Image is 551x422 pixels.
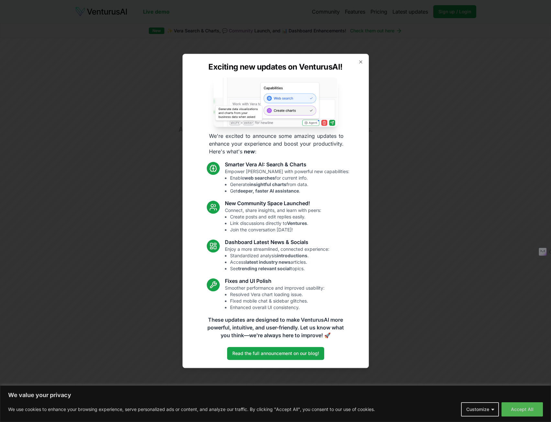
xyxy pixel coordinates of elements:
strong: Ventures [287,221,307,226]
strong: trending relevant social [238,266,291,272]
li: See topics. [230,266,329,272]
img: Vera AI [214,77,338,127]
li: Create posts and edit replies easily. [230,214,321,220]
p: Connect, share insights, and learn with peers: [225,207,321,233]
li: Resolved Vera chart loading issue. [230,292,325,298]
strong: new [244,149,255,155]
p: These updates are designed to make VenturusAI more powerful, intuitive, and user-friendly. Let us... [203,316,348,339]
strong: latest industry news [246,260,291,265]
h3: Dashboard Latest News & Socials [225,239,329,246]
h3: Fixes and UI Polish [225,277,325,285]
p: Empower [PERSON_NAME] with powerful new capabilities: [225,169,349,194]
li: Link discussions directly to . [230,220,321,227]
h3: New Community Space Launched! [225,200,321,207]
li: Enable for current info. [230,175,349,182]
li: Join the conversation [DATE]! [230,227,321,233]
li: Get . [230,188,349,194]
h2: Exciting new updates on VenturusAI! [208,62,342,72]
strong: deeper, faster AI assistance [237,188,299,194]
li: Generate from data. [230,182,349,188]
li: Standardized analysis . [230,253,329,259]
p: Smoother performance and improved usability: [225,285,325,311]
strong: web searches [244,175,275,181]
a: Read the full announcement on our blog! [227,347,324,360]
li: Fixed mobile chat & sidebar glitches. [230,298,325,305]
p: Enjoy a more streamlined, connected experience: [225,246,329,272]
h3: Smarter Vera AI: Search & Charts [225,161,349,169]
li: Enhanced overall UI consistency. [230,305,325,311]
strong: introductions [277,253,307,259]
li: Access articles. [230,259,329,266]
strong: insightful charts [249,182,286,187]
p: We're excited to announce some amazing updates to enhance your experience and boost your producti... [204,132,349,156]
